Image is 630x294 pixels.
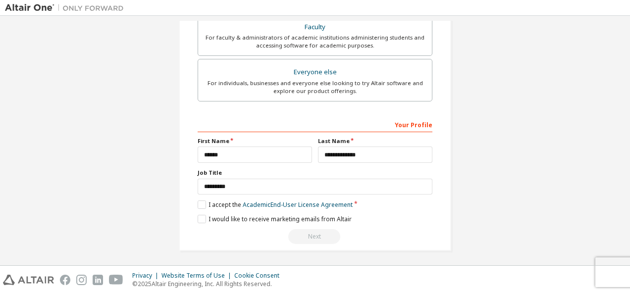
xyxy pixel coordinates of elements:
img: Altair One [5,3,129,13]
div: Cookie Consent [234,272,285,280]
div: Everyone else [204,65,426,79]
div: Your Profile [198,116,432,132]
div: Privacy [132,272,161,280]
a: Academic End-User License Agreement [243,200,353,209]
img: linkedin.svg [93,275,103,285]
img: youtube.svg [109,275,123,285]
div: For faculty & administrators of academic institutions administering students and accessing softwa... [204,34,426,49]
div: Faculty [204,20,426,34]
label: First Name [198,137,312,145]
label: Last Name [318,137,432,145]
img: facebook.svg [60,275,70,285]
p: © 2025 Altair Engineering, Inc. All Rights Reserved. [132,280,285,288]
img: instagram.svg [76,275,87,285]
div: Website Terms of Use [161,272,234,280]
div: For individuals, businesses and everyone else looking to try Altair software and explore our prod... [204,79,426,95]
label: Job Title [198,169,432,177]
label: I accept the [198,200,353,209]
label: I would like to receive marketing emails from Altair [198,215,352,223]
div: Read and acccept EULA to continue [198,229,432,244]
img: altair_logo.svg [3,275,54,285]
